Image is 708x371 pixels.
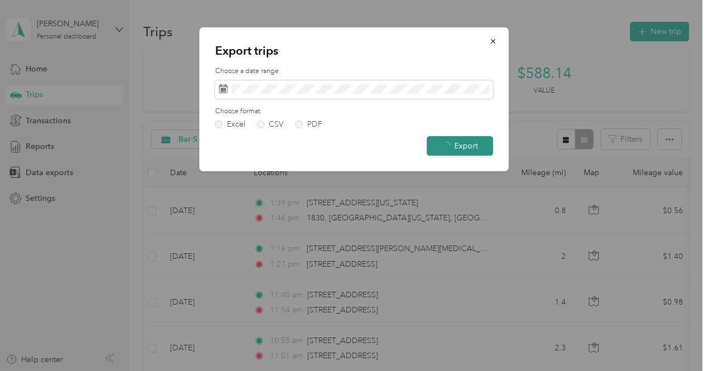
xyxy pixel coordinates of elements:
div: CSV [269,121,284,128]
iframe: Everlance-gr Chat Button Frame [646,309,708,371]
label: Choose format [215,107,493,117]
div: PDF [307,121,322,128]
button: Export [427,136,493,156]
div: Excel [227,121,245,128]
p: Export trips [215,43,493,59]
label: Choose a date range [215,66,493,76]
